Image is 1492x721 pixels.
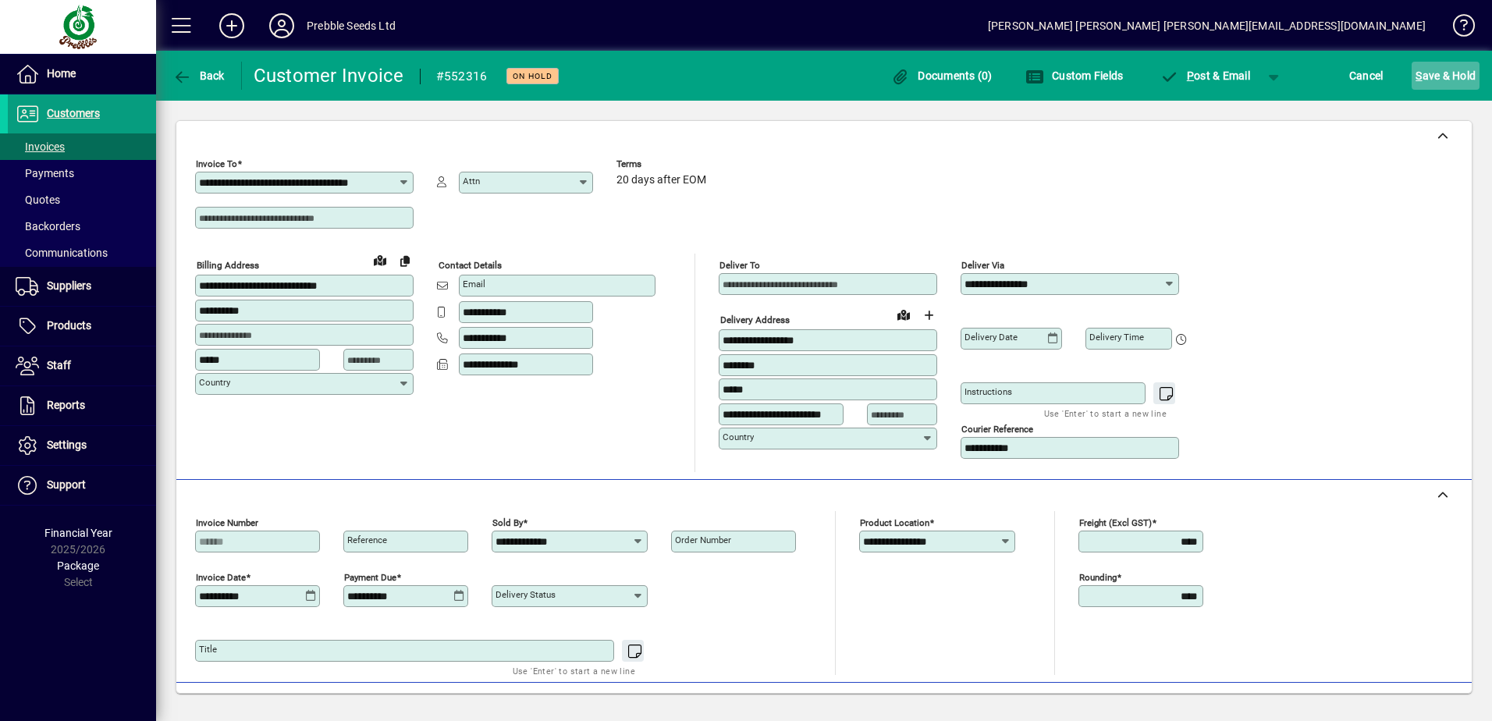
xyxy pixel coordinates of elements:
[1441,3,1472,54] a: Knowledge Base
[196,572,246,583] mat-label: Invoice date
[393,248,417,273] button: Copy to Delivery address
[199,377,230,388] mat-label: Country
[1416,69,1422,82] span: S
[8,133,156,160] a: Invoices
[47,359,71,371] span: Staff
[57,559,99,572] span: Package
[8,55,156,94] a: Home
[1358,691,1437,719] button: Product
[1152,62,1258,90] button: Post & Email
[1349,63,1384,88] span: Cancel
[347,535,387,545] mat-label: Reference
[929,691,1021,719] button: Product History
[1079,517,1152,528] mat-label: Freight (excl GST)
[463,176,480,186] mat-label: Attn
[47,439,87,451] span: Settings
[1079,572,1117,583] mat-label: Rounding
[1025,69,1124,82] span: Custom Fields
[307,13,396,38] div: Prebble Seeds Ltd
[723,432,754,442] mat-label: Country
[16,220,80,233] span: Backorders
[47,319,91,332] span: Products
[964,386,1012,397] mat-label: Instructions
[1021,62,1128,90] button: Custom Fields
[207,12,257,40] button: Add
[1089,332,1144,343] mat-label: Delivery time
[169,62,229,90] button: Back
[961,424,1033,435] mat-label: Courier Reference
[988,13,1426,38] div: [PERSON_NAME] [PERSON_NAME] [PERSON_NAME][EMAIL_ADDRESS][DOMAIN_NAME]
[8,240,156,266] a: Communications
[719,260,760,271] mat-label: Deliver To
[616,159,710,169] span: Terms
[47,478,86,491] span: Support
[16,194,60,206] span: Quotes
[1366,692,1429,717] span: Product
[675,535,731,545] mat-label: Order number
[199,644,217,655] mat-label: Title
[513,71,552,81] span: On hold
[196,517,258,528] mat-label: Invoice number
[1160,69,1250,82] span: ost & Email
[1044,404,1167,422] mat-hint: Use 'Enter' to start a new line
[463,279,485,289] mat-label: Email
[436,64,488,89] div: #552316
[8,466,156,505] a: Support
[16,247,108,259] span: Communications
[891,69,993,82] span: Documents (0)
[916,303,941,328] button: Choose address
[8,213,156,240] a: Backorders
[172,69,225,82] span: Back
[156,62,242,90] app-page-header-button: Back
[8,386,156,425] a: Reports
[8,267,156,306] a: Suppliers
[964,332,1018,343] mat-label: Delivery date
[961,260,1004,271] mat-label: Deliver via
[891,302,916,327] a: View on map
[47,279,91,292] span: Suppliers
[44,527,112,539] span: Financial Year
[47,107,100,119] span: Customers
[254,63,404,88] div: Customer Invoice
[8,186,156,213] a: Quotes
[47,67,76,80] span: Home
[47,399,85,411] span: Reports
[257,12,307,40] button: Profile
[616,174,706,186] span: 20 days after EOM
[1412,62,1480,90] button: Save & Hold
[368,247,393,272] a: View on map
[887,62,996,90] button: Documents (0)
[16,167,74,179] span: Payments
[1345,62,1387,90] button: Cancel
[344,572,396,583] mat-label: Payment due
[8,346,156,385] a: Staff
[8,307,156,346] a: Products
[496,589,556,600] mat-label: Delivery status
[492,517,523,528] mat-label: Sold by
[860,517,929,528] mat-label: Product location
[196,158,237,169] mat-label: Invoice To
[8,426,156,465] a: Settings
[16,140,65,153] span: Invoices
[1416,63,1476,88] span: ave & Hold
[8,160,156,186] a: Payments
[513,662,635,680] mat-hint: Use 'Enter' to start a new line
[1187,69,1194,82] span: P
[936,692,1015,717] span: Product History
